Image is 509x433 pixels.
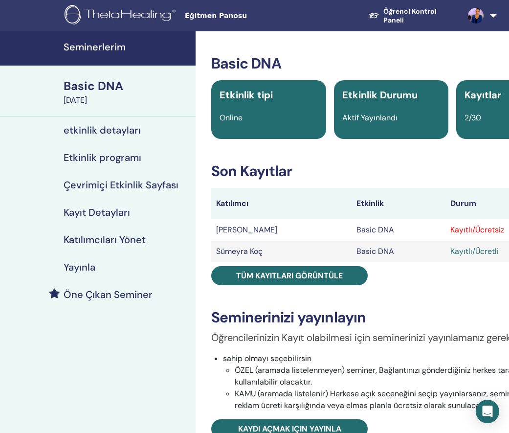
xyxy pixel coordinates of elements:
[64,152,141,163] h4: Etkinlik programı
[64,289,153,300] h4: Öne Çıkan Seminer
[361,2,460,29] a: Öğrenci Kontrol Paneli
[64,234,146,246] h4: Katılımcıları Yönet
[465,113,481,123] span: 2/30
[352,219,445,241] td: Basic DNA
[352,241,445,262] td: Basic DNA
[220,89,273,101] span: Etkinlik tipi
[211,188,352,219] th: Katılımcı
[236,271,343,281] span: Tüm kayıtları görüntüle
[185,11,332,21] span: Eğitmen Panosu
[64,78,190,94] div: Basic DNA
[369,12,379,19] img: graduation-cap-white.svg
[465,89,501,101] span: Kayıtlar
[58,78,196,106] a: Basic DNA[DATE]
[468,8,484,23] img: default.jpg
[64,94,190,106] div: [DATE]
[211,266,368,285] a: Tüm kayıtları görüntüle
[342,89,418,101] span: Etkinlik Durumu
[64,206,130,218] h4: Kayıt Detayları
[211,241,352,262] td: Sümeyra Koç
[352,188,445,219] th: Etkinlik
[211,219,352,241] td: [PERSON_NAME]
[342,113,398,123] span: Aktif Yayınlandı
[65,5,179,27] img: logo.png
[476,400,499,423] div: Open Intercom Messenger
[64,41,190,53] h4: Seminerlerim
[64,179,178,191] h4: Çevrimiçi Etkinlik Sayfası
[64,124,141,136] h4: etkinlik detayları
[64,261,95,273] h4: Yayınla
[220,113,243,123] span: Online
